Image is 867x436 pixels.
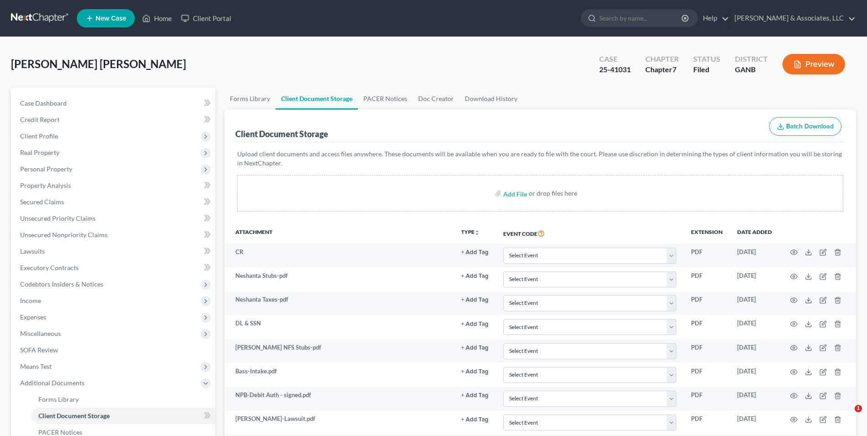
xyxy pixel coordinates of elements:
[20,99,67,107] span: Case Dashboard
[13,260,215,276] a: Executory Contracts
[730,223,779,244] th: Date added
[20,379,85,387] span: Additional Documents
[96,15,126,22] span: New Case
[20,181,71,189] span: Property Analysis
[276,88,358,110] a: Client Document Storage
[461,248,489,256] a: + Add Tag
[461,295,489,304] a: + Add Tag
[461,297,489,303] button: + Add Tag
[855,405,862,412] span: 1
[237,149,843,168] p: Upload client documents and access files anywhere. These documents will be available when you are...
[461,393,489,399] button: + Add Tag
[599,64,631,75] div: 25-41031
[645,54,679,64] div: Chapter
[358,88,413,110] a: PACER Notices
[730,10,856,27] a: [PERSON_NAME] & Associates, LLC
[224,292,453,315] td: Neshanta Taxes-pdf
[20,247,45,255] span: Lawsuits
[38,412,110,420] span: Client Document Storage
[461,417,489,423] button: + Add Tag
[645,64,679,75] div: Chapter
[13,342,215,358] a: SOFA Review
[684,363,730,387] td: PDF
[684,292,730,315] td: PDF
[599,10,683,27] input: Search by name...
[31,391,215,408] a: Forms Library
[474,230,480,235] i: unfold_more
[20,280,103,288] span: Codebtors Insiders & Notices
[224,411,453,435] td: [PERSON_NAME]-Lawsuit.pdf
[698,10,729,27] a: Help
[461,391,489,399] a: + Add Tag
[693,64,720,75] div: Filed
[20,346,58,354] span: SOFA Review
[224,315,453,339] td: DL & SSN
[693,54,720,64] div: Status
[11,57,186,70] span: [PERSON_NAME] [PERSON_NAME]
[730,387,779,410] td: [DATE]
[461,367,489,376] a: + Add Tag
[20,330,61,337] span: Miscellaneous
[461,250,489,255] button: + Add Tag
[13,177,215,194] a: Property Analysis
[138,10,176,27] a: Home
[13,95,215,112] a: Case Dashboard
[224,339,453,363] td: [PERSON_NAME] NFS Stubs-pdf
[735,64,768,75] div: GANB
[20,231,107,239] span: Unsecured Nonpriority Claims
[461,273,489,279] button: + Add Tag
[20,116,59,123] span: Credit Report
[224,363,453,387] td: Bass-Intake.pdf
[20,214,96,222] span: Unsecured Priority Claims
[769,117,841,136] button: Batch Download
[684,244,730,267] td: PDF
[496,223,684,244] th: Event Code
[730,267,779,291] td: [DATE]
[20,313,46,321] span: Expenses
[31,408,215,424] a: Client Document Storage
[786,122,834,130] span: Batch Download
[38,428,82,436] span: PACER Notices
[459,88,523,110] a: Download History
[730,363,779,387] td: [DATE]
[20,198,64,206] span: Secured Claims
[529,189,577,198] div: or drop files here
[20,264,79,271] span: Executory Contracts
[461,271,489,280] a: + Add Tag
[599,54,631,64] div: Case
[235,128,328,139] div: Client Document Storage
[461,343,489,352] a: + Add Tag
[13,194,215,210] a: Secured Claims
[461,319,489,328] a: + Add Tag
[224,223,453,244] th: Attachment
[782,54,845,74] button: Preview
[176,10,236,27] a: Client Portal
[13,227,215,243] a: Unsecured Nonpriority Claims
[413,88,459,110] a: Doc Creator
[684,387,730,410] td: PDF
[224,267,453,291] td: Neshanta Stubs-pdf
[461,369,489,375] button: + Add Tag
[730,339,779,363] td: [DATE]
[13,210,215,227] a: Unsecured Priority Claims
[224,244,453,267] td: CR
[730,315,779,339] td: [DATE]
[20,297,41,304] span: Income
[20,362,52,370] span: Means Test
[684,267,730,291] td: PDF
[13,112,215,128] a: Credit Report
[224,88,276,110] a: Forms Library
[730,411,779,435] td: [DATE]
[461,229,480,235] button: TYPEunfold_more
[735,54,768,64] div: District
[38,395,79,403] span: Forms Library
[684,315,730,339] td: PDF
[461,415,489,423] a: + Add Tag
[836,405,858,427] iframe: Intercom live chat
[672,65,676,74] span: 7
[20,132,58,140] span: Client Profile
[684,411,730,435] td: PDF
[684,223,730,244] th: Extension
[20,165,72,173] span: Personal Property
[461,345,489,351] button: + Add Tag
